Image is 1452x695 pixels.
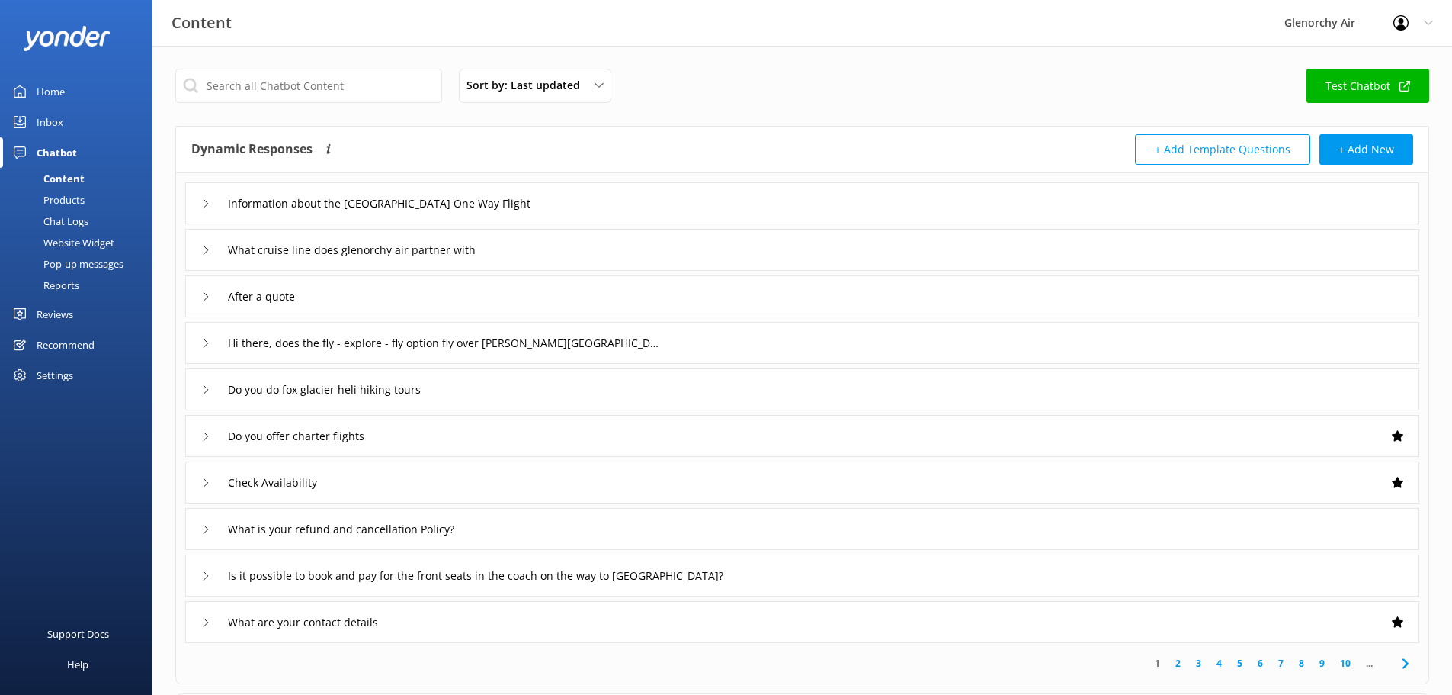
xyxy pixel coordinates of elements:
div: Chatbot [37,137,77,168]
img: yonder-white-logo.png [23,26,111,51]
div: Reviews [37,299,73,330]
a: Pop-up messages [9,253,152,275]
div: Recommend [37,330,95,360]
h4: Dynamic Responses [191,134,313,165]
a: 9 [1312,656,1332,671]
a: 10 [1332,656,1358,671]
a: Website Widget [9,232,152,253]
a: 7 [1271,656,1291,671]
a: 2 [1168,656,1188,671]
a: 8 [1291,656,1312,671]
div: Reports [9,275,79,296]
h3: Content [171,11,232,35]
div: Content [9,168,85,189]
a: 1 [1147,656,1168,671]
span: Sort by: Last updated [466,77,589,94]
div: Inbox [37,107,63,137]
span: ... [1358,656,1380,671]
div: Website Widget [9,232,114,253]
a: 4 [1209,656,1229,671]
div: Chat Logs [9,211,88,232]
a: Products [9,189,152,211]
div: Settings [37,360,73,391]
div: Support Docs [47,619,109,649]
button: + Add New [1319,134,1413,165]
div: Home [37,76,65,107]
a: Reports [9,275,152,296]
a: Test Chatbot [1306,69,1429,103]
button: + Add Template Questions [1135,134,1310,165]
input: Search all Chatbot Content [175,69,442,103]
a: 5 [1229,656,1250,671]
a: 6 [1250,656,1271,671]
a: 3 [1188,656,1209,671]
a: Content [9,168,152,189]
div: Products [9,189,85,211]
div: Help [67,649,88,680]
div: Pop-up messages [9,253,123,275]
a: Chat Logs [9,211,152,232]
